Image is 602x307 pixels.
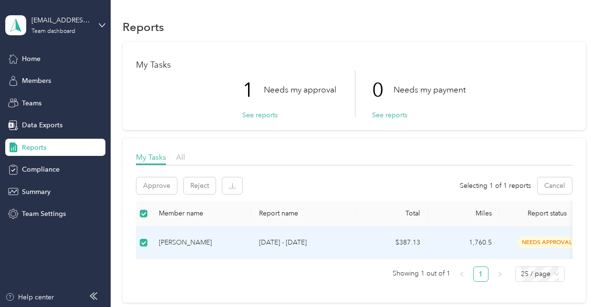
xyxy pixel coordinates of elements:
[474,267,488,281] a: 1
[31,29,75,34] div: Team dashboard
[22,187,51,197] span: Summary
[460,181,531,191] span: Selecting 1 of 1 reports
[159,209,244,217] div: Member name
[22,120,62,130] span: Data Exports
[159,237,244,248] div: [PERSON_NAME]
[364,209,420,217] div: Total
[251,201,356,227] th: Report name
[549,254,602,307] iframe: Everlance-gr Chat Button Frame
[22,98,42,108] span: Teams
[264,84,336,96] p: Needs my approval
[454,266,469,282] button: left
[176,153,185,162] span: All
[372,110,407,120] button: See reports
[492,266,508,282] button: right
[517,237,577,248] span: needs approval
[521,267,559,281] span: 25 / page
[372,70,394,110] p: 0
[428,227,499,259] td: 1,760.5
[394,84,466,96] p: Needs my payment
[259,237,349,248] p: [DATE] - [DATE]
[459,271,465,277] span: left
[497,271,503,277] span: right
[136,153,166,162] span: My Tasks
[515,266,565,282] div: Page Size
[242,110,278,120] button: See reports
[136,60,572,70] h1: My Tasks
[393,266,450,281] span: Showing 1 out of 1
[473,266,488,282] li: 1
[136,177,177,194] button: Approve
[22,164,60,174] span: Compliance
[454,266,469,282] li: Previous Page
[356,227,428,259] td: $387.13
[5,292,54,302] button: Help center
[242,70,264,110] p: 1
[184,177,216,194] button: Reject
[22,209,66,219] span: Team Settings
[507,209,587,217] span: Report status
[22,54,41,64] span: Home
[538,177,572,194] button: Cancel
[123,22,164,32] h1: Reports
[151,201,251,227] th: Member name
[436,209,492,217] div: Miles
[22,143,46,153] span: Reports
[22,76,51,86] span: Members
[492,266,508,282] li: Next Page
[31,15,91,25] div: [EMAIL_ADDRESS][DOMAIN_NAME]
